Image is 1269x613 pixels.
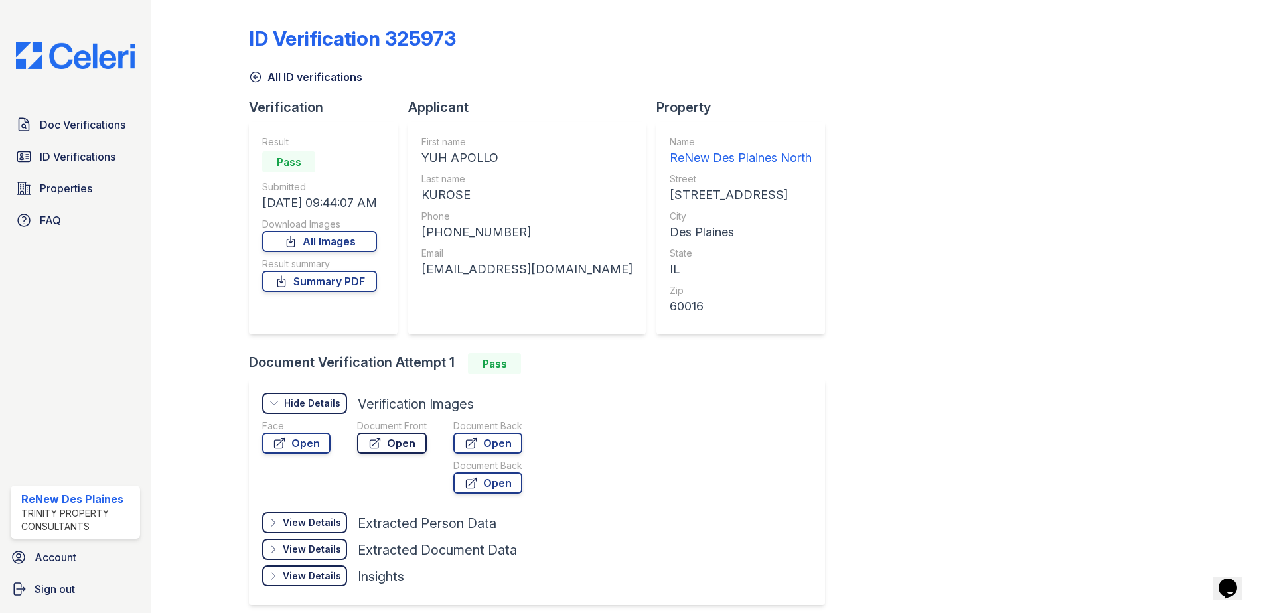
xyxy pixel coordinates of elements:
div: 60016 [670,297,812,316]
iframe: chat widget [1213,560,1256,600]
div: KUROSE [421,186,633,204]
a: Open [357,433,427,454]
span: Doc Verifications [40,117,125,133]
div: Verification Images [358,395,474,413]
a: Open [453,472,522,494]
div: Verification [249,98,408,117]
div: ID Verification 325973 [249,27,456,50]
div: First name [421,135,633,149]
a: Summary PDF [262,271,377,292]
div: Zip [670,284,812,297]
div: Hide Details [284,397,340,410]
div: Property [656,98,836,117]
div: Phone [421,210,633,223]
div: Trinity Property Consultants [21,507,135,533]
div: Document Verification Attempt 1 [249,353,836,374]
div: View Details [283,543,341,556]
div: [DATE] 09:44:07 AM [262,194,377,212]
div: Last name [421,172,633,186]
div: Pass [262,151,315,172]
a: Account [5,544,145,571]
span: FAQ [40,212,61,228]
div: Document Front [357,419,427,433]
div: Des Plaines [670,223,812,241]
div: Download Images [262,218,377,231]
a: Name ReNew Des Plaines North [670,135,812,167]
a: Doc Verifications [11,111,140,138]
img: CE_Logo_Blue-a8612792a0a2168367f1c8372b55b34899dd931a85d93a1a3d3e32e68fde9ad4.png [5,42,145,69]
a: Open [453,433,522,454]
span: Account [35,549,76,565]
div: Insights [358,567,404,586]
span: Sign out [35,581,75,597]
div: Street [670,172,812,186]
div: Document Back [453,419,522,433]
div: ReNew Des Plaines North [670,149,812,167]
a: ID Verifications [11,143,140,170]
div: State [670,247,812,260]
div: Extracted Document Data [358,541,517,559]
div: View Details [283,516,341,529]
div: Name [670,135,812,149]
div: Result summary [262,257,377,271]
div: [STREET_ADDRESS] [670,186,812,204]
div: IL [670,260,812,279]
div: Document Back [453,459,522,472]
span: ID Verifications [40,149,115,165]
a: FAQ [11,207,140,234]
div: City [670,210,812,223]
a: Open [262,433,331,454]
div: Applicant [408,98,656,117]
span: Properties [40,180,92,196]
div: Face [262,419,331,433]
a: Sign out [5,576,145,602]
div: [EMAIL_ADDRESS][DOMAIN_NAME] [421,260,633,279]
div: Extracted Person Data [358,514,496,533]
div: Submitted [262,180,377,194]
div: Result [262,135,377,149]
div: Pass [468,353,521,374]
a: Properties [11,175,140,202]
div: View Details [283,569,341,582]
div: Email [421,247,633,260]
div: ReNew Des Plaines [21,491,135,507]
div: YUH APOLLO [421,149,633,167]
div: [PHONE_NUMBER] [421,223,633,241]
a: All Images [262,231,377,252]
a: All ID verifications [249,69,362,85]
